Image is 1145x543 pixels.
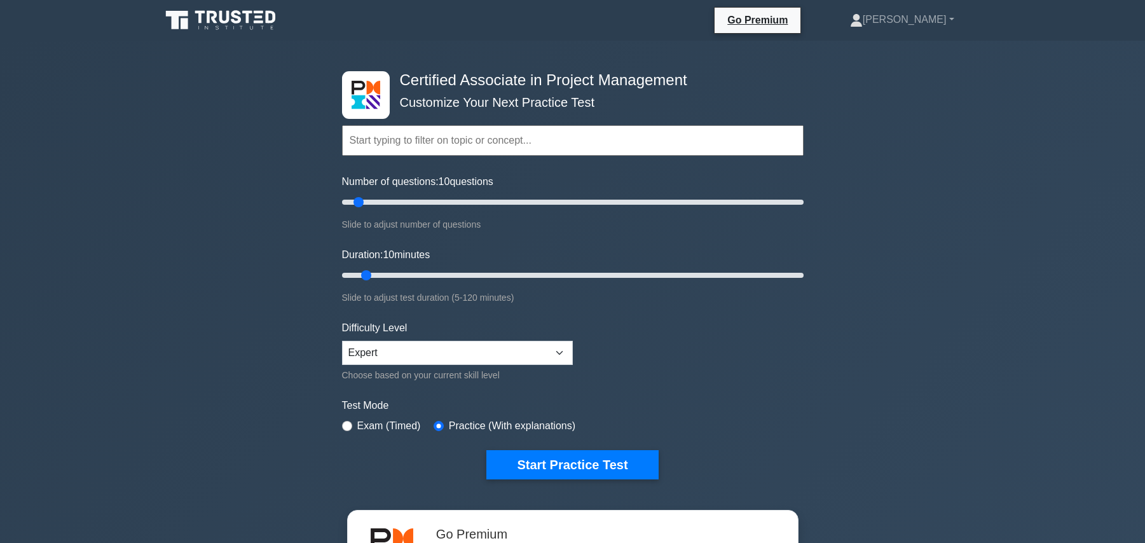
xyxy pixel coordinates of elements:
[383,249,394,260] span: 10
[439,176,450,187] span: 10
[819,7,985,32] a: [PERSON_NAME]
[357,418,421,434] label: Exam (Timed)
[342,320,408,336] label: Difficulty Level
[395,71,741,90] h4: Certified Associate in Project Management
[486,450,658,479] button: Start Practice Test
[342,290,804,305] div: Slide to adjust test duration (5-120 minutes)
[342,398,804,413] label: Test Mode
[449,418,575,434] label: Practice (With explanations)
[720,12,795,28] a: Go Premium
[342,174,493,189] label: Number of questions: questions
[342,125,804,156] input: Start typing to filter on topic or concept...
[342,368,573,383] div: Choose based on your current skill level
[342,217,804,232] div: Slide to adjust number of questions
[342,247,430,263] label: Duration: minutes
